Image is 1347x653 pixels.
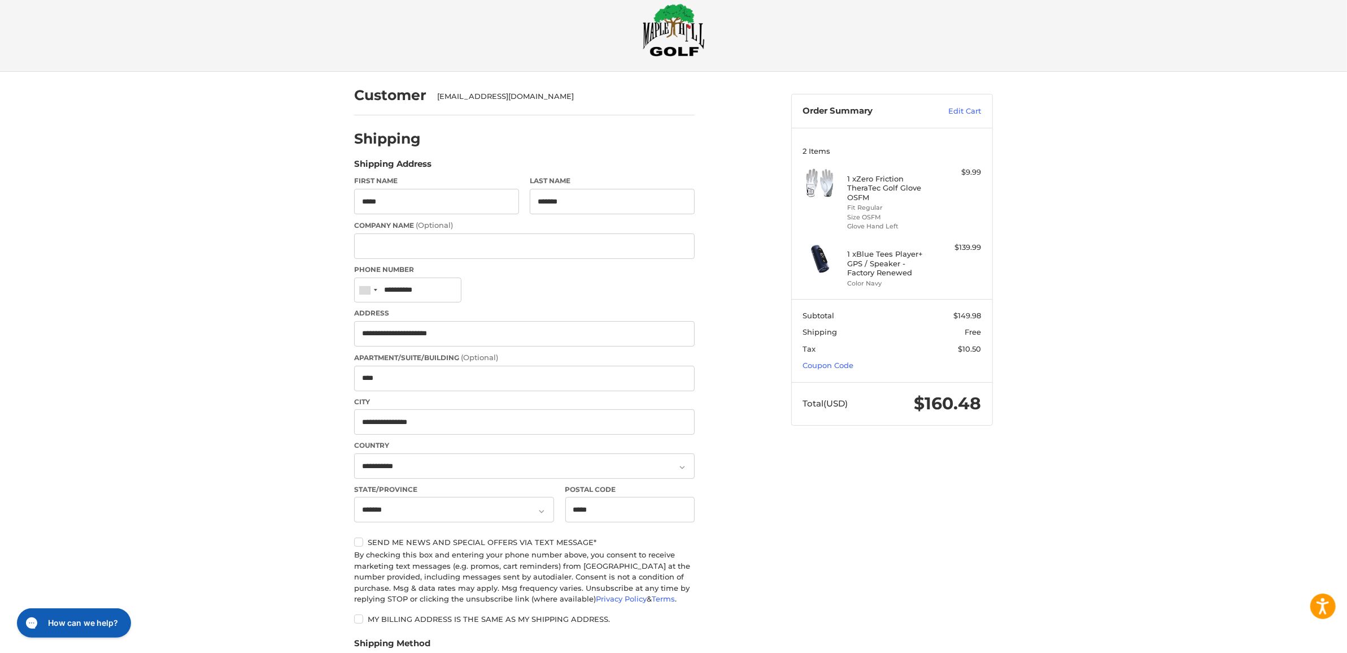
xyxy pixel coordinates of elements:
[848,279,934,288] li: Color Navy
[803,344,816,353] span: Tax
[937,167,982,178] div: $9.99
[803,311,835,320] span: Subtotal
[803,361,854,370] a: Coupon Code
[354,397,695,407] label: City
[848,174,934,202] h4: 1 x Zero Friction TheraTec Golf Glove OSFM
[354,485,554,495] label: State/Province
[803,106,925,117] h3: Order Summary
[354,158,431,176] legend: Shipping Address
[848,213,934,222] li: Size OSFM
[596,594,647,603] a: Privacy Policy
[1254,622,1347,653] iframe: Google Customer Reviews
[914,393,982,414] span: $160.48
[11,604,134,642] iframe: Gorgias live chat messenger
[354,87,426,104] h2: Customer
[937,242,982,253] div: $139.99
[416,220,453,230] small: (Optional)
[848,249,934,277] h4: 1 x Blue Tees Player+ GPS / Speaker - Factory Renewed
[643,3,705,57] img: Maple Hill Golf
[925,106,982,117] a: Edit Cart
[803,398,848,409] span: Total (USD)
[438,91,684,102] div: [EMAIL_ADDRESS][DOMAIN_NAME]
[354,352,695,364] label: Apartment/Suite/Building
[354,130,421,148] h2: Shipping
[954,311,982,320] span: $149.98
[354,550,695,605] div: By checking this box and entering your phone number above, you consent to receive marketing text ...
[848,203,934,213] li: Fit Regular
[652,594,675,603] a: Terms
[848,222,934,231] li: Glove Hand Left
[354,265,695,275] label: Phone Number
[461,353,498,362] small: (Optional)
[803,327,838,336] span: Shipping
[803,146,982,155] h3: 2 Items
[965,327,982,336] span: Free
[354,615,695,624] label: My billing address is the same as my shipping address.
[530,176,695,186] label: Last Name
[354,308,695,318] label: Address
[354,176,519,186] label: First Name
[565,485,695,495] label: Postal Code
[354,220,695,231] label: Company Name
[958,344,982,353] span: $10.50
[354,538,695,547] label: Send me news and special offers via text message*
[354,440,695,451] label: Country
